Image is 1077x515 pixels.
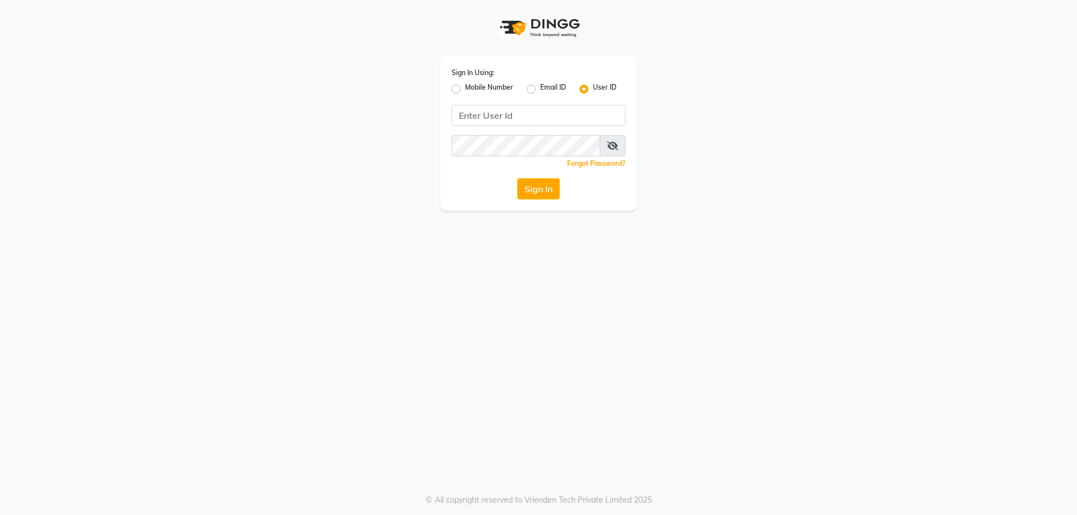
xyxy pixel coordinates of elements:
label: Sign In Using: [452,68,494,78]
a: Forgot Password? [567,159,625,168]
label: Mobile Number [465,82,513,96]
input: Username [452,105,625,126]
label: User ID [593,82,616,96]
label: Email ID [540,82,566,96]
img: logo1.svg [494,11,583,44]
button: Sign In [517,178,560,199]
input: Username [452,135,600,156]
